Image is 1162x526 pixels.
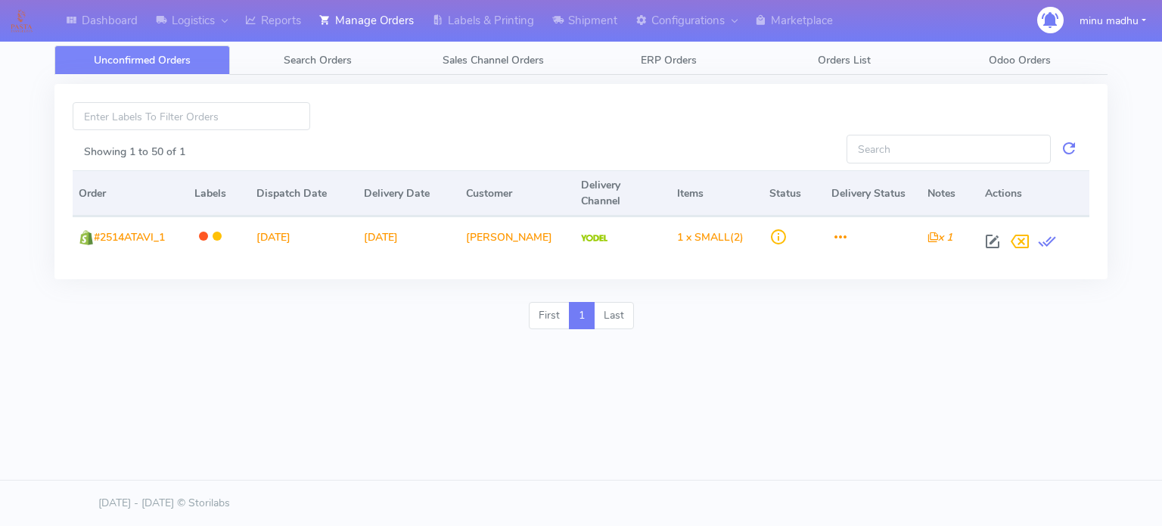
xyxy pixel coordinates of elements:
[73,170,188,216] th: Order
[460,170,576,216] th: Customer
[94,53,191,67] span: Unconfirmed Orders
[641,53,697,67] span: ERP Orders
[188,170,250,216] th: Labels
[73,102,310,130] input: Enter Labels To Filter Orders
[443,53,544,67] span: Sales Channel Orders
[763,170,825,216] th: Status
[575,170,671,216] th: Delivery Channel
[921,170,979,216] th: Notes
[460,216,576,257] td: [PERSON_NAME]
[54,45,1108,75] ul: Tabs
[358,216,460,257] td: [DATE]
[284,53,352,67] span: Search Orders
[84,144,185,160] label: Showing 1 to 50 of 1
[250,170,358,216] th: Dispatch Date
[927,230,952,244] i: x 1
[1068,5,1157,36] button: minu madhu
[671,170,763,216] th: Items
[989,53,1051,67] span: Odoo Orders
[569,302,595,329] a: 1
[94,230,165,244] span: #2514ATAVI_1
[979,170,1089,216] th: Actions
[677,230,744,244] span: (2)
[677,230,730,244] span: 1 x SMALL
[358,170,460,216] th: Delivery Date
[818,53,871,67] span: Orders List
[847,135,1051,163] input: Search
[825,170,921,216] th: Delivery Status
[250,216,358,257] td: [DATE]
[581,235,607,242] img: Yodel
